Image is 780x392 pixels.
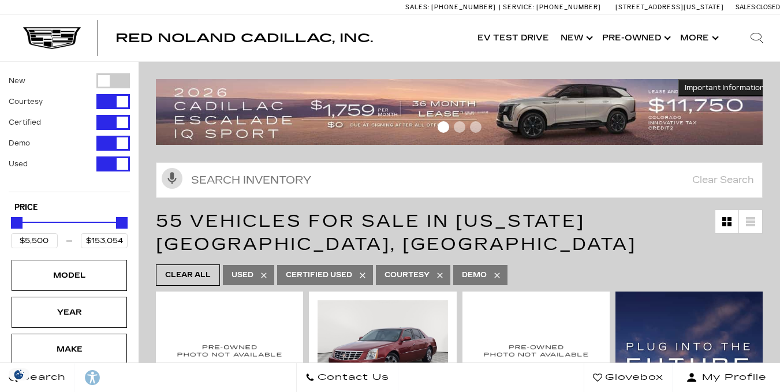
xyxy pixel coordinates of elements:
[115,31,373,45] span: Red Noland Cadillac, Inc.
[12,334,127,365] div: MakeMake
[584,363,673,392] a: Glovebox
[503,3,535,11] span: Service:
[438,121,449,133] span: Go to slide 1
[9,96,43,107] label: Courtesy
[14,203,124,213] h5: Price
[23,27,81,49] img: Cadillac Dark Logo with Cadillac White Text
[315,369,389,386] span: Contact Us
[9,73,130,192] div: Filter by Vehicle Type
[454,121,465,133] span: Go to slide 2
[615,3,724,11] a: [STREET_ADDRESS][US_STATE]
[678,79,771,96] button: Important Information
[162,168,182,189] svg: Click to toggle on voice search
[40,269,98,282] div: Model
[431,3,496,11] span: [PHONE_NUMBER]
[156,79,771,145] img: 2509-September-FOM-Escalade-IQ-Lease9
[756,3,780,11] span: Closed
[18,369,66,386] span: Search
[12,297,127,328] div: YearYear
[405,3,430,11] span: Sales:
[115,32,373,44] a: Red Noland Cadillac, Inc.
[385,268,430,282] span: Courtesy
[499,4,604,10] a: Service: [PHONE_NUMBER]
[555,15,596,61] a: New
[9,75,25,87] label: New
[9,117,41,128] label: Certified
[536,3,601,11] span: [PHONE_NUMBER]
[40,343,98,356] div: Make
[11,213,128,248] div: Price
[470,121,482,133] span: Go to slide 3
[685,83,764,92] span: Important Information
[116,217,128,229] div: Maximum Price
[405,4,499,10] a: Sales: [PHONE_NUMBER]
[6,368,32,380] img: Opt-Out Icon
[697,369,767,386] span: My Profile
[11,233,58,248] input: Minimum
[472,15,555,61] a: EV Test Drive
[596,15,674,61] a: Pre-Owned
[232,268,253,282] span: Used
[296,363,398,392] a: Contact Us
[286,268,352,282] span: Certified Used
[156,211,636,255] span: 55 Vehicles for Sale in [US_STATE][GEOGRAPHIC_DATA], [GEOGRAPHIC_DATA]
[673,363,780,392] button: Open user profile menu
[12,260,127,291] div: ModelModel
[602,369,663,386] span: Glovebox
[156,162,763,198] input: Search Inventory
[462,268,487,282] span: Demo
[9,158,28,170] label: Used
[11,217,23,229] div: Minimum Price
[165,268,211,282] span: Clear All
[40,306,98,319] div: Year
[9,137,30,149] label: Demo
[6,368,32,380] section: Click to Open Cookie Consent Modal
[81,233,128,248] input: Maximum
[736,3,756,11] span: Sales:
[674,15,722,61] button: More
